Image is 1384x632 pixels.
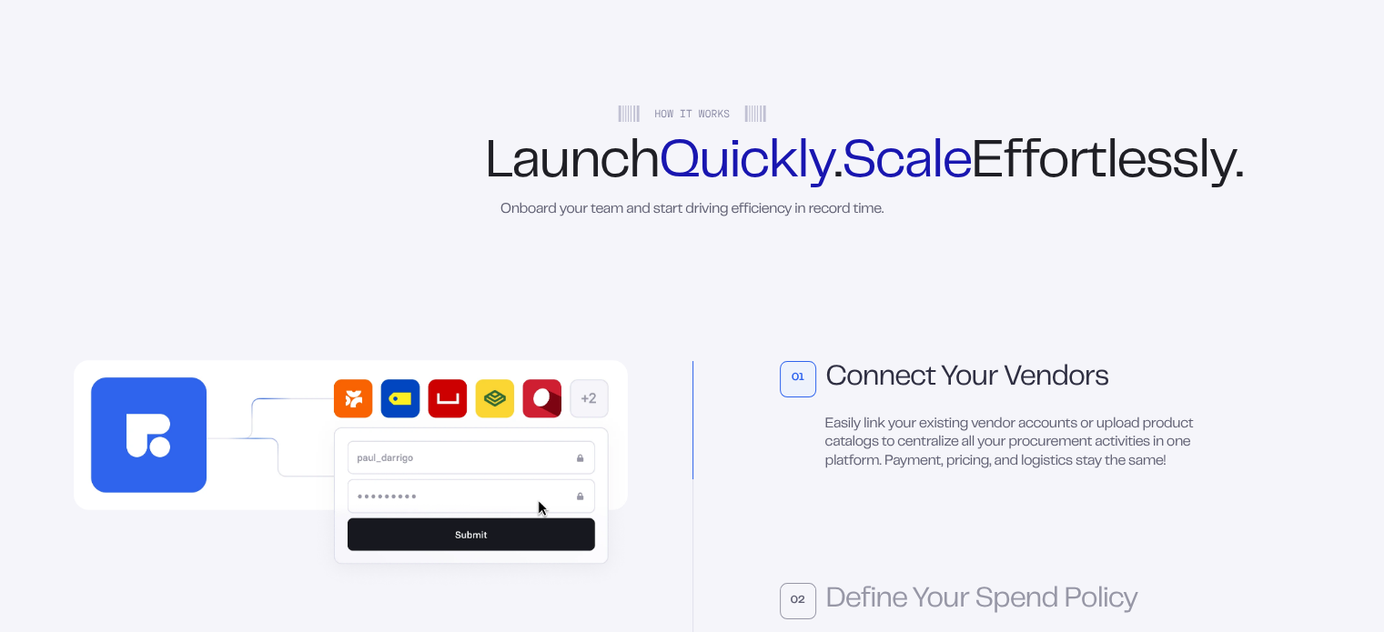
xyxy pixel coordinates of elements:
[500,201,884,220] div: Onboard your team and start driving efficiency in record time.
[826,587,1138,616] div: Define Your Spend Policy
[780,416,1195,472] div: Easily link your existing vendor accounts or upload product catalogs to centralize all your procu...
[826,365,1109,394] div: Connect Your Vendors
[485,139,899,188] div: Launch . Effortlessly.
[842,140,971,187] strong: Scale
[780,361,816,397] div: 01
[618,105,766,122] div: How it Works
[780,361,1195,472] button: 01Connect Your VendorsEasily link your existing vendor accounts or upload product catalogs to cen...
[780,583,816,619] div: 02
[659,140,833,187] strong: Quickly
